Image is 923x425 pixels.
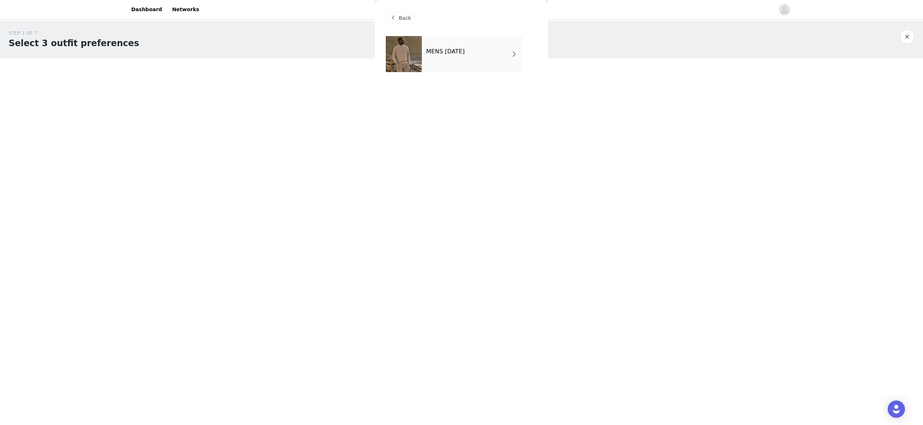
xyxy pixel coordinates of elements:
[127,1,166,18] a: Dashboard
[399,14,411,22] span: Back
[426,48,465,55] h4: MENS [DATE]
[9,30,139,37] div: STEP 1 OF 7
[9,37,139,50] h1: Select 3 outfit preferences
[888,400,905,418] div: Open Intercom Messenger
[168,1,203,18] a: Networks
[781,4,788,16] div: avatar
